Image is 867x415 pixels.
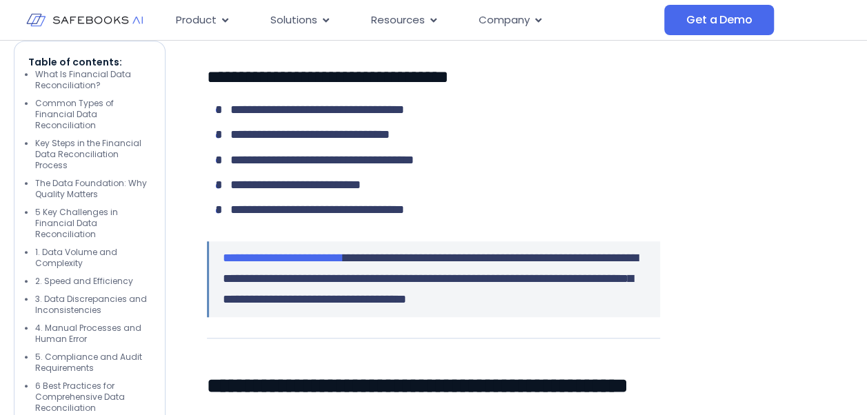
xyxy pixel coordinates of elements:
[35,323,151,345] li: 4. Manual Processes and Human Error
[176,12,217,28] span: Product
[35,294,151,316] li: 3. Data Discrepancies and Inconsistencies
[35,276,151,287] li: 2. Speed and Efficiency
[35,247,151,269] li: 1. Data Volume and Complexity
[664,5,774,35] a: Get a Demo
[270,12,317,28] span: Solutions
[35,98,151,131] li: Common Types of Financial Data Reconciliation
[35,138,151,171] li: Key Steps in the Financial Data Reconciliation Process
[35,207,151,240] li: 5 Key Challenges in Financial Data Reconciliation
[479,12,530,28] span: Company
[35,352,151,374] li: 5. Compliance and Audit Requirements
[35,69,151,91] li: What Is Financial Data Reconciliation?
[28,55,151,69] p: Table of contents:
[35,381,151,414] li: 6 Best Practices for Comprehensive Data Reconciliation
[165,7,664,34] div: Menu Toggle
[371,12,425,28] span: Resources
[35,178,151,200] li: The Data Foundation: Why Quality Matters
[686,13,752,27] span: Get a Demo
[165,7,664,34] nav: Menu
